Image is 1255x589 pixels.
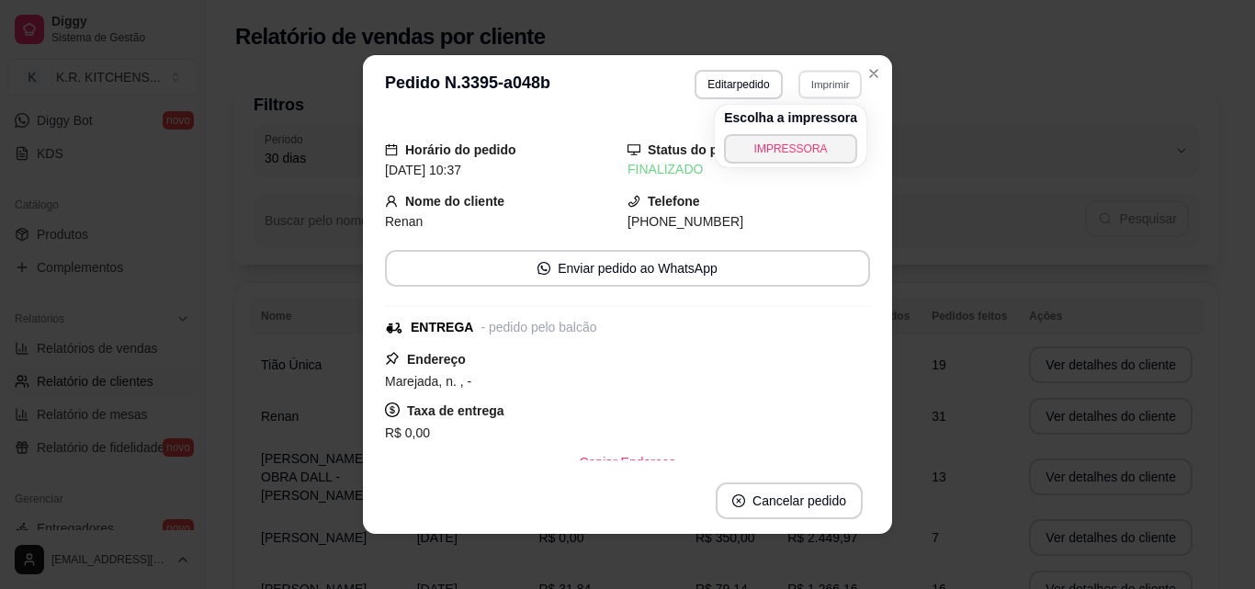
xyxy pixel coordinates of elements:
[407,352,466,367] strong: Endereço
[798,70,862,98] button: Imprimir
[724,108,857,127] h4: Escolha a impressora
[405,142,516,157] strong: Horário do pedido
[385,143,398,156] span: calendar
[407,403,504,418] strong: Taxa de entrega
[481,318,596,337] div: - pedido pelo balcão
[859,59,888,88] button: Close
[627,143,640,156] span: desktop
[385,195,398,208] span: user
[411,318,473,337] div: ENTREGA
[385,425,430,440] span: R$ 0,00
[724,134,857,164] button: IMPRESSORA
[695,70,782,99] button: Editarpedido
[385,214,423,229] span: Renan
[385,70,550,99] h3: Pedido N. 3395-a048b
[385,163,461,177] span: [DATE] 10:37
[732,494,745,507] span: close-circle
[627,195,640,208] span: phone
[385,402,400,417] span: dollar
[648,194,700,209] strong: Telefone
[385,351,400,366] span: pushpin
[627,160,870,179] div: FINALIZADO
[385,250,870,287] button: whats-appEnviar pedido ao WhatsApp
[716,482,863,519] button: close-circleCancelar pedido
[385,374,471,389] span: Marejada, n. , -
[537,262,550,275] span: whats-app
[627,214,743,229] span: [PHONE_NUMBER]
[564,444,690,481] button: Copiar Endereço
[648,142,752,157] strong: Status do pedido
[405,194,504,209] strong: Nome do cliente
